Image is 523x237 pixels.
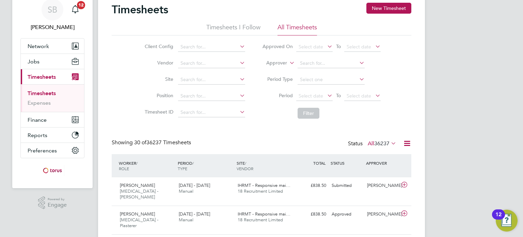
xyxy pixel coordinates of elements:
[48,196,67,202] span: Powered by
[120,182,155,188] span: [PERSON_NAME]
[496,210,518,232] button: Open Resource Center, 12 new notifications
[235,157,294,175] div: SITE
[28,117,47,123] span: Finance
[329,157,364,169] div: STATUS
[48,202,67,208] span: Engage
[143,76,173,82] label: Site
[120,188,158,200] span: [MEDICAL_DATA] - [PERSON_NAME]
[299,44,323,50] span: Select date
[21,84,84,112] div: Timesheets
[238,217,283,223] span: 18 Recruitment Limited
[134,139,191,146] span: 36237 Timesheets
[119,166,129,171] span: ROLE
[21,39,84,54] button: Network
[366,3,411,14] button: New Timesheet
[117,157,176,175] div: WORKER
[294,209,329,220] div: £838.50
[313,160,326,166] span: TOTAL
[28,58,39,65] span: Jobs
[238,188,283,194] span: 18 Recruitment Limited
[41,165,64,176] img: torus-logo-retina.png
[334,91,343,100] span: To
[495,214,502,223] div: 12
[143,43,173,49] label: Client Config
[20,165,84,176] a: Go to home page
[262,43,293,49] label: Approved On
[143,60,173,66] label: Vendor
[112,139,192,146] div: Showing
[20,23,84,31] span: Sam Baaziz
[28,100,51,106] a: Expenses
[21,112,84,127] button: Finance
[245,160,246,166] span: /
[364,209,400,220] div: [PERSON_NAME]
[120,217,158,228] span: [MEDICAL_DATA] - Plasterer
[179,211,210,217] span: [DATE] - [DATE]
[329,180,364,191] div: Submitted
[368,140,396,147] label: All
[77,1,85,9] span: 12
[256,60,287,66] label: Approver
[21,143,84,158] button: Preferences
[28,132,47,138] span: Reports
[364,157,400,169] div: APPROVER
[176,157,235,175] div: PERIOD
[178,75,245,85] input: Search for...
[298,108,319,119] button: Filter
[143,92,173,99] label: Position
[38,196,67,209] a: Powered byEngage
[178,166,187,171] span: TYPE
[334,42,343,51] span: To
[329,209,364,220] div: Approved
[136,160,138,166] span: /
[21,128,84,143] button: Reports
[28,43,49,49] span: Network
[278,23,317,35] li: All Timesheets
[179,217,193,223] span: Manual
[238,211,290,217] span: IHRMT - Responsive mai…
[237,166,253,171] span: VENDOR
[262,92,293,99] label: Period
[120,211,155,217] span: [PERSON_NAME]
[347,93,371,99] span: Select date
[294,180,329,191] div: £838.50
[21,69,84,84] button: Timesheets
[298,75,365,85] input: Select one
[374,140,390,147] span: 36237
[364,180,400,191] div: [PERSON_NAME]
[206,23,260,35] li: Timesheets I Follow
[238,182,290,188] span: IHRMT - Responsive mai…
[299,93,323,99] span: Select date
[178,108,245,117] input: Search for...
[134,139,146,146] span: 30 of
[28,74,56,80] span: Timesheets
[48,5,57,14] span: SB
[347,44,371,50] span: Select date
[348,139,398,149] div: Status
[178,91,245,101] input: Search for...
[28,147,57,154] span: Preferences
[21,54,84,69] button: Jobs
[179,188,193,194] span: Manual
[192,160,194,166] span: /
[262,76,293,82] label: Period Type
[298,59,365,68] input: Search for...
[28,90,56,97] a: Timesheets
[112,3,168,16] h2: Timesheets
[143,109,173,115] label: Timesheet ID
[179,182,210,188] span: [DATE] - [DATE]
[178,59,245,68] input: Search for...
[178,42,245,52] input: Search for...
